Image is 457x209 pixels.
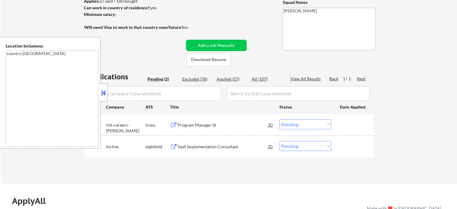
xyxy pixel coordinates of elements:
[279,101,331,112] div: Status
[106,104,145,110] div: Company
[340,104,366,110] div: Date Applied
[182,76,212,82] div: Excluded (78)
[106,144,145,150] div: fortive
[329,76,339,82] div: Back
[343,76,357,82] div: 1 / 1
[145,122,170,128] div: icims
[84,12,116,17] strong: Minimum salary:
[145,104,170,110] div: ATS
[178,144,268,150] div: SaaS Implementation Consultant
[268,141,274,152] div: JD
[12,196,53,206] div: ApplyAll
[106,122,145,134] div: intl-careers-[PERSON_NAME]
[217,76,247,82] div: Applied (27)
[148,76,178,82] div: Pending (2)
[357,76,366,82] div: Next
[183,24,200,30] div: no
[84,5,182,11] div: yes
[187,53,231,66] button: Download Resume
[186,40,247,51] button: Add a Job Manually
[170,104,274,110] div: Title
[6,43,98,49] div: Location Inclusions:
[178,122,268,128] div: Program Manager III
[252,76,282,82] div: All (107)
[145,144,170,150] div: eightfold
[268,119,274,130] div: JD
[227,86,370,101] input: Search by title (case sensitive)
[86,86,221,101] input: Search by company (case sensitive)
[84,5,151,10] strong: Can work in country of residence?:
[86,73,145,80] div: Applications
[84,25,184,30] strong: Will need Visa to work in that country now/future?:
[290,76,322,82] div: View All Results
